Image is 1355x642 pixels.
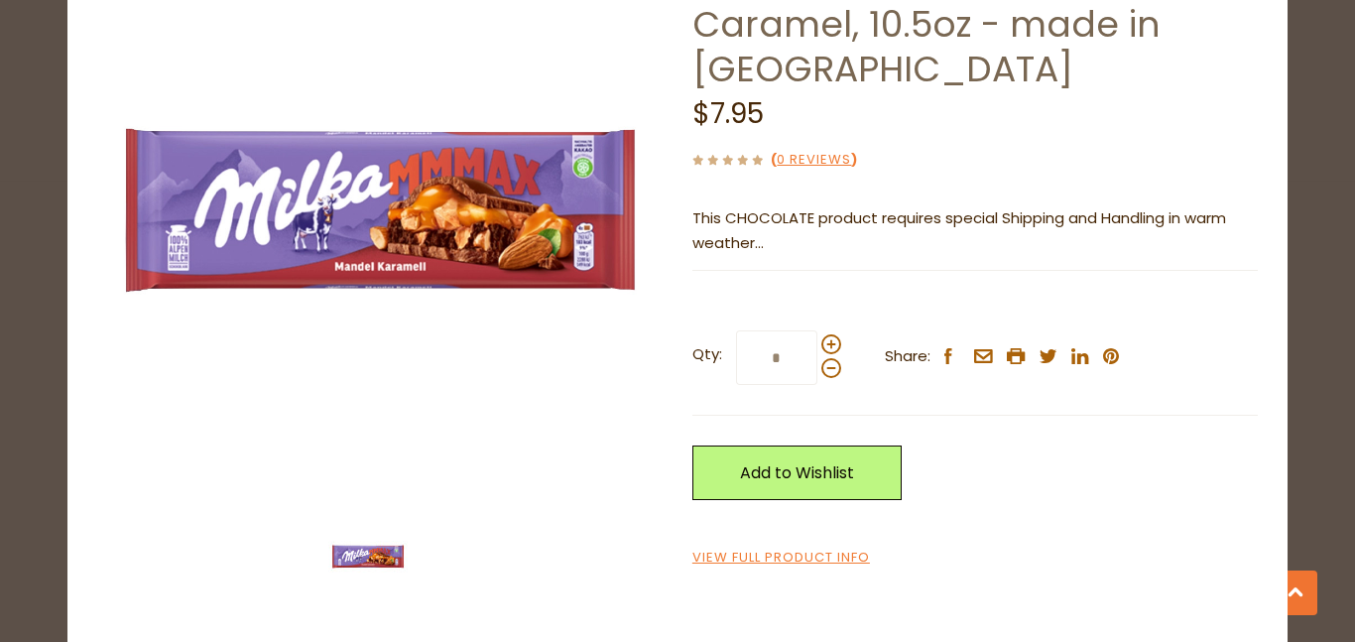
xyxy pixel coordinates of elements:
[736,330,817,385] input: Qty:
[692,446,902,500] a: Add to Wishlist
[692,548,870,569] a: View Full Product Info
[328,517,408,596] img: Milka MMMAX Almonds & Caramel
[771,150,857,169] span: ( )
[692,94,764,133] span: $7.95
[885,344,930,369] span: Share:
[777,150,851,171] a: 0 Reviews
[692,206,1258,256] p: This CHOCOLATE product requires special Shipping and Handling in warm weather
[692,342,722,367] strong: Qty:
